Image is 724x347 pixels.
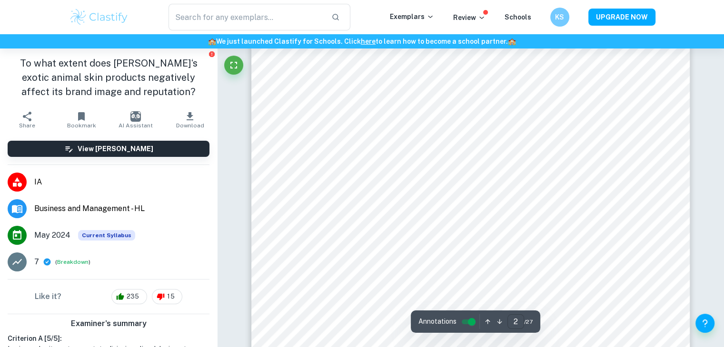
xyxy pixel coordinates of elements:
span: / 27 [524,318,533,326]
span: IA [34,176,209,188]
h6: Like it? [35,291,61,302]
span: Annotations [418,317,456,327]
button: UPGRADE NOW [588,9,655,26]
a: Schools [505,13,531,21]
span: 235 [121,292,144,301]
div: 235 [111,289,147,304]
button: Help and Feedback [695,314,714,333]
span: 15 [162,292,179,301]
span: Current Syllabus [78,230,135,241]
span: ( ) [55,258,90,267]
span: Share [19,122,35,129]
span: Download [176,122,204,129]
span: Business and Management - HL [34,203,209,214]
button: Fullscreen [224,56,243,75]
span: 🏫 [508,38,516,45]
span: Bookmark [67,122,96,129]
img: AI Assistant [130,111,141,122]
p: Exemplars [390,11,434,22]
span: May 2024 [34,230,70,241]
input: Search for any exemplars... [169,4,324,30]
h6: Criterion A [ 5 / 5 ]: [8,333,209,344]
h6: View [PERSON_NAME] [78,144,153,154]
button: KS [550,8,569,27]
h1: To what extent does [PERSON_NAME]‘s exotic animal skin products negatively affect its brand image... [8,56,209,99]
h6: KS [554,12,565,22]
p: Review [453,12,486,23]
button: Bookmark [54,106,109,133]
a: here [361,38,376,45]
div: 15 [152,289,182,304]
img: Clastify logo [69,8,129,27]
button: Report issue [208,50,215,58]
h6: Examiner's summary [4,318,213,329]
span: AI Assistant [119,122,153,129]
button: AI Assistant [109,106,163,133]
h6: We just launched Clastify for Schools. Click to learn how to become a school partner. [2,36,722,47]
button: Breakdown [57,258,89,266]
span: 🏫 [208,38,216,45]
div: This exemplar is based on the current syllabus. Feel free to refer to it for inspiration/ideas wh... [78,230,135,241]
p: 7 [34,256,39,268]
button: Download [163,106,217,133]
button: View [PERSON_NAME] [8,141,209,157]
